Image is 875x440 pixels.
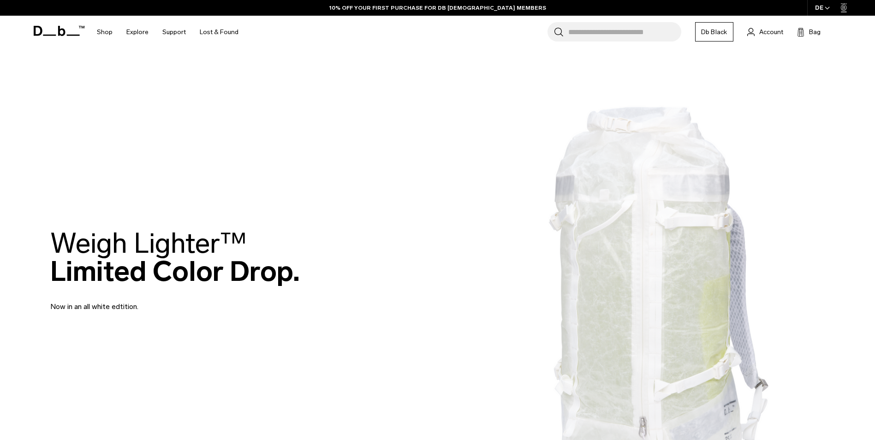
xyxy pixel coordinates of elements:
[97,16,113,48] a: Shop
[200,16,238,48] a: Lost & Found
[797,26,821,37] button: Bag
[90,16,245,48] nav: Main Navigation
[695,22,733,42] a: Db Black
[50,229,300,285] h2: Limited Color Drop.
[162,16,186,48] a: Support
[747,26,783,37] a: Account
[126,16,149,48] a: Explore
[329,4,546,12] a: 10% OFF YOUR FIRST PURCHASE FOR DB [DEMOGRAPHIC_DATA] MEMBERS
[759,27,783,37] span: Account
[809,27,821,37] span: Bag
[50,290,272,312] p: Now in an all white edtition.
[50,226,247,260] span: Weigh Lighter™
